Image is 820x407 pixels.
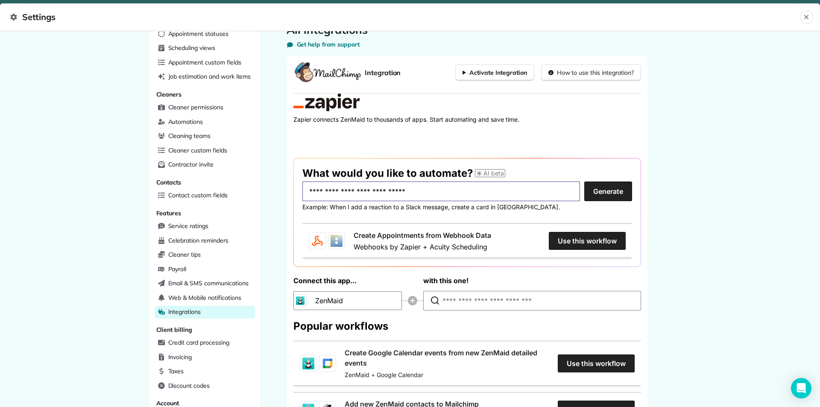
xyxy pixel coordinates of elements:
a: Appointment statuses [155,28,255,41]
a: Invoicing [155,351,255,364]
a: Credit card processing [155,337,255,349]
a: Contact custom fields [155,189,255,202]
span: Get help from support [297,40,360,49]
a: Automations [155,116,255,129]
span: Cleaning teams [168,132,211,140]
span: Contractor invite [168,160,214,169]
a: Email & SMS communications [155,277,255,290]
span: Payroll [168,265,187,273]
a: Cleaner permissions [155,101,255,114]
a: Payroll [155,263,255,276]
a: Service ratings [155,220,255,233]
span: Job estimation and work items [168,72,251,81]
a: Discount codes [155,380,255,392]
div: Open Intercom Messenger [791,378,811,398]
span: Celebration reminders [168,236,228,245]
span: Integrations [168,307,201,316]
span: Taxes [168,367,184,375]
a: Appointment custom fields [155,56,255,69]
a: Celebration reminders [155,234,255,247]
a: Cleaner tips [155,249,255,261]
span: Cleaner permissions [168,103,223,111]
span: Invoicing [168,353,192,361]
a: Taxes [155,365,255,378]
span: How to use this integration? [557,68,634,77]
span: Settings [10,10,800,24]
img: mailchimp-logo-DdAg-MmV.png [293,62,361,83]
span: Contacts [156,179,182,186]
span: Credit card processing [168,338,229,347]
a: Scheduling views [155,42,255,55]
a: Cleaning teams [155,130,255,143]
span: Appointment custom fields [168,58,241,67]
span: Cleaners [156,91,182,98]
span: Web & Mobile notifications [168,293,241,302]
span: Email & SMS communications [168,279,249,287]
span: Automations [168,117,203,126]
span: Integration [365,67,401,78]
span: Discount codes [168,381,210,390]
a: Job estimation and work items [155,70,255,83]
button: Activate Integration [455,64,534,81]
span: Contact custom fields [168,191,228,199]
a: Contractor invite [155,158,255,171]
span: Features [156,209,182,217]
span: Appointment statuses [168,29,228,38]
button: How to use this integration? [541,64,641,81]
button: Get help from support [287,40,360,49]
a: Web & Mobile notifications [155,292,255,305]
a: Integrations [155,306,255,319]
span: Cleaner custom fields [168,146,227,155]
span: Scheduling views [168,44,215,52]
button: Close [800,10,813,24]
a: Cleaner custom fields [155,144,255,157]
div: Activate Integration [463,68,527,77]
span: Service ratings [168,222,208,230]
span: Account [156,399,179,407]
span: Client billing [156,326,192,334]
span: Cleaner tips [168,250,201,259]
